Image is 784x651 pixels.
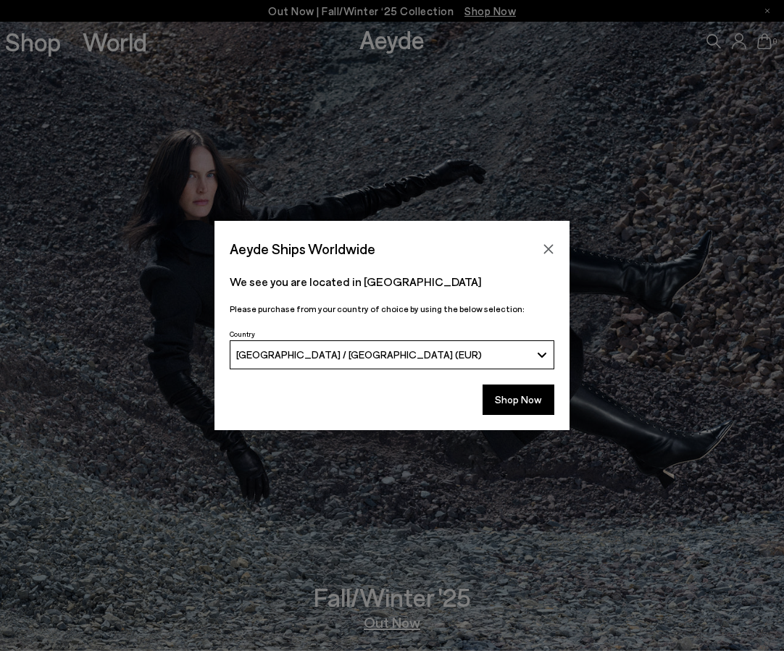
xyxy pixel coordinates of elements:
[230,302,554,316] p: Please purchase from your country of choice by using the below selection:
[483,385,554,415] button: Shop Now
[538,238,559,260] button: Close
[230,236,375,261] span: Aeyde Ships Worldwide
[230,273,554,290] p: We see you are located in [GEOGRAPHIC_DATA]
[236,348,482,361] span: [GEOGRAPHIC_DATA] / [GEOGRAPHIC_DATA] (EUR)
[230,329,255,338] span: Country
